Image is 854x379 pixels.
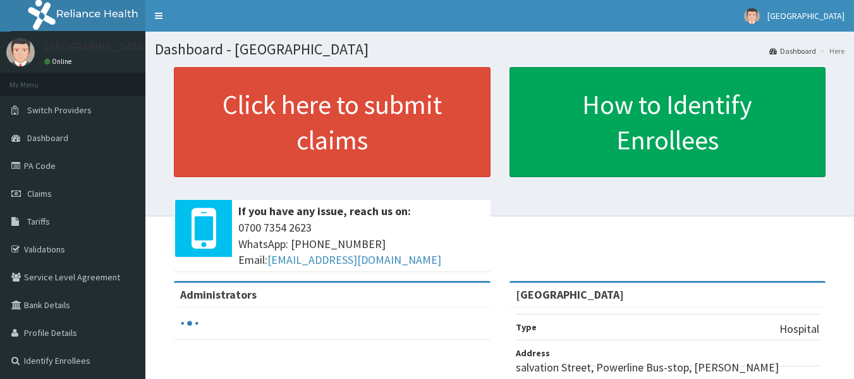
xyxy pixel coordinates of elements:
span: Dashboard [27,132,68,144]
span: Switch Providers [27,104,92,116]
b: Type [516,321,537,333]
li: Here [817,46,845,56]
span: [GEOGRAPHIC_DATA] [767,10,845,22]
span: Claims [27,188,52,199]
a: Online [44,57,75,66]
b: Administrators [180,287,257,302]
img: User Image [6,38,35,66]
a: Dashboard [769,46,816,56]
p: Hospital [779,321,819,337]
b: If you have any issue, reach us on: [238,204,411,218]
strong: [GEOGRAPHIC_DATA] [516,287,624,302]
a: [EMAIL_ADDRESS][DOMAIN_NAME] [267,252,441,267]
span: Tariffs [27,216,50,227]
h1: Dashboard - [GEOGRAPHIC_DATA] [155,41,845,58]
a: Click here to submit claims [174,67,491,177]
img: User Image [744,8,760,24]
a: How to Identify Enrollees [509,67,826,177]
b: Address [516,347,550,359]
svg: audio-loading [180,314,199,333]
span: 0700 7354 2623 WhatsApp: [PHONE_NUMBER] Email: [238,220,484,268]
p: [GEOGRAPHIC_DATA] [44,41,149,53]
